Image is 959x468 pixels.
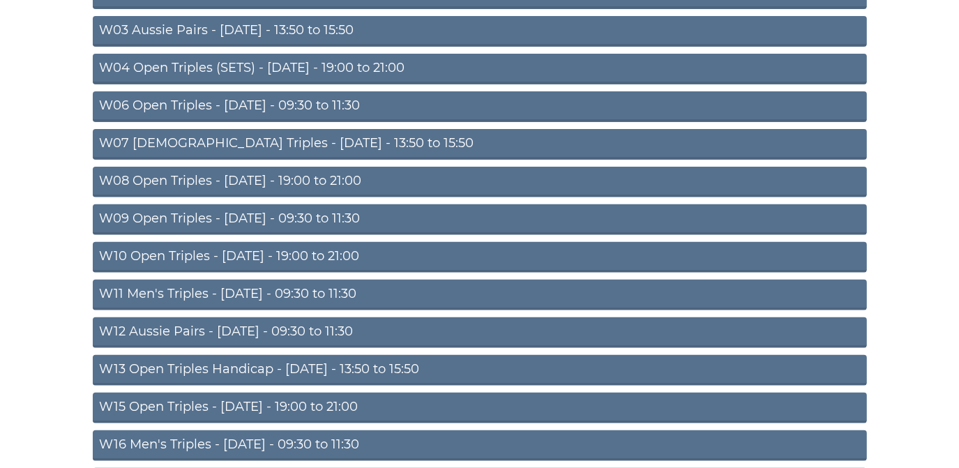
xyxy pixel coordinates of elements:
[93,54,867,84] a: W04 Open Triples (SETS) - [DATE] - 19:00 to 21:00
[93,16,867,47] a: W03 Aussie Pairs - [DATE] - 13:50 to 15:50
[93,204,867,235] a: W09 Open Triples - [DATE] - 09:30 to 11:30
[93,167,867,197] a: W08 Open Triples - [DATE] - 19:00 to 21:00
[93,91,867,122] a: W06 Open Triples - [DATE] - 09:30 to 11:30
[93,317,867,348] a: W12 Aussie Pairs - [DATE] - 09:30 to 11:30
[93,355,867,386] a: W13 Open Triples Handicap - [DATE] - 13:50 to 15:50
[93,393,867,423] a: W15 Open Triples - [DATE] - 19:00 to 21:00
[93,129,867,160] a: W07 [DEMOGRAPHIC_DATA] Triples - [DATE] - 13:50 to 15:50
[93,242,867,273] a: W10 Open Triples - [DATE] - 19:00 to 21:00
[93,280,867,310] a: W11 Men's Triples - [DATE] - 09:30 to 11:30
[93,430,867,461] a: W16 Men's Triples - [DATE] - 09:30 to 11:30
